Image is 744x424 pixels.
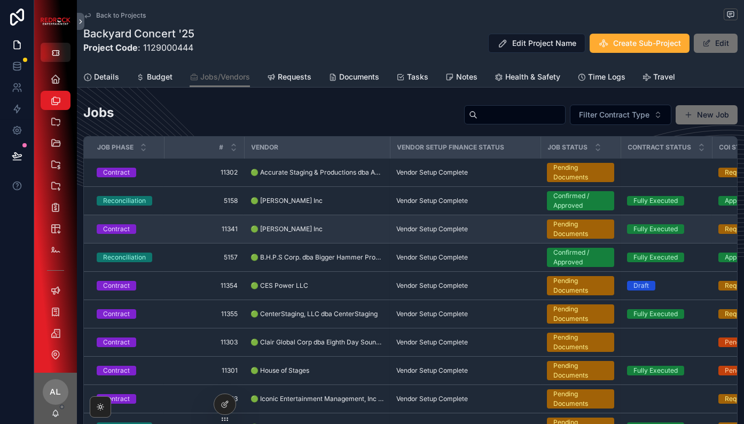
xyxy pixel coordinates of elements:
a: Contract [97,224,158,234]
span: Contract Status [628,143,692,152]
div: Contract [103,309,130,319]
a: Travel [643,67,675,89]
a: 🟢 Accurate Staging & Productions dba Accurate Staging [250,168,383,177]
a: 11301 [170,366,238,375]
img: App logo [41,18,71,25]
a: Requests [267,67,311,89]
a: Health & Safety [495,67,560,89]
div: Draft [633,281,649,290]
div: Fully Executed [633,224,678,234]
button: New Job [676,105,738,124]
a: Documents [328,67,379,89]
div: Pending Documents [553,361,608,380]
span: Vendor Setup Complete [396,225,468,233]
span: 🟢 CenterStaging, LLC dba CenterStaging [250,310,378,318]
div: Contract [103,168,130,177]
a: Vendor Setup Complete [396,338,534,347]
a: Pending Documents [547,389,614,409]
a: 🟢 Iconic Entertainment Management, Inc dba The Who [250,395,383,403]
span: AL [50,386,61,398]
span: Job Phase [97,143,134,152]
a: Pending Documents [547,333,614,352]
div: Reconciliation [103,253,146,262]
a: Contract [97,309,158,319]
a: Pending Documents [547,361,614,380]
a: Notes [445,67,477,89]
div: Pending Documents [553,163,608,182]
span: Details [94,72,119,82]
p: : 1129000444 [83,41,194,54]
a: Vendor Setup Complete [396,168,534,177]
span: Notes [456,72,477,82]
span: # [220,143,224,152]
span: Jobs/Vendors [200,72,250,82]
div: Contract [103,394,130,404]
span: Filter Contract Type [579,109,649,120]
a: Pending Documents [547,304,614,324]
div: Pending Documents [553,276,608,295]
span: Documents [339,72,379,82]
a: Confirmed / Approved [547,191,614,210]
a: Vendor Setup Complete [396,395,534,403]
span: Vendor Setup Finance Status [397,143,505,152]
div: Fully Executed [633,253,678,262]
h2: Jobs [83,104,114,121]
a: Tasks [396,67,428,89]
span: Vendor Setup Complete [396,168,468,177]
div: Reconciliation [103,196,146,206]
span: Tasks [407,72,428,82]
a: Fully Executed [627,309,706,319]
span: Vendor Setup Complete [396,197,468,205]
span: 🟢 [PERSON_NAME] Inc [250,197,323,205]
div: Pending Documents [553,219,608,239]
span: Job Status [548,143,588,152]
span: 🟢 Clair Global Corp dba Eighth Day Sound Systems, Inc / Sound Image Production [250,338,383,347]
span: Edit Project Name [512,38,576,49]
a: Fully Executed [627,196,706,206]
span: Travel [653,72,675,82]
button: Edit Project Name [488,34,585,53]
div: Confirmed / Approved [553,191,608,210]
a: 🟢 [PERSON_NAME] Inc [250,197,383,205]
a: Reconciliation [97,196,158,206]
span: Vendor Setup Complete [396,253,468,262]
span: Back to Projects [96,11,146,20]
span: 🟢 [PERSON_NAME] Inc [250,225,323,233]
a: 11303 [170,338,238,347]
a: 5158 [170,197,238,205]
a: Pending Documents [547,276,614,295]
a: Reconciliation [97,253,158,262]
a: 11355 [170,310,238,318]
span: 11354 [170,281,238,290]
a: 🟢 [PERSON_NAME] Inc [250,225,383,233]
span: 11302 [170,168,238,177]
a: Jobs/Vendors [190,67,250,88]
a: Contract [97,337,158,347]
strong: Project Code [83,42,138,53]
a: Pending Documents [547,219,614,239]
a: Vendor Setup Complete [396,225,534,233]
span: Vendor Setup Complete [396,281,468,290]
a: 🟢 B.H.P.S Corp. dba Bigger Hammer Production Services [250,253,383,262]
span: Vendor Setup Complete [396,338,468,347]
div: Fully Executed [633,366,678,375]
span: 🟢 House of Stages [250,366,309,375]
span: Vendor Setup Complete [396,310,468,318]
span: Vendor Setup Complete [396,366,468,375]
div: Contract [103,224,130,234]
div: scrollable content [34,62,77,373]
a: 🟢 House of Stages [250,366,383,375]
span: Vendor [252,143,279,152]
a: 11341 [170,225,238,233]
div: Fully Executed [633,309,678,319]
div: Fully Executed [633,196,678,206]
div: Contract [103,281,130,290]
a: Vendor Setup Complete [396,366,534,375]
div: Pending Documents [553,389,608,409]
